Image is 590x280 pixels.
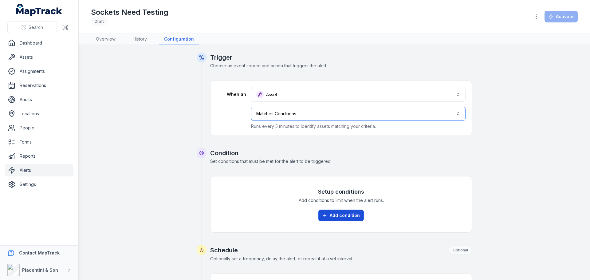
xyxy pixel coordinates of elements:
a: Locations [5,108,73,120]
button: Asset [251,87,466,102]
a: MapTrack [16,4,62,16]
p: Runs every 5 minutes to identify assets matching your criteria. [251,123,466,129]
div: Optional [449,246,472,255]
a: Overview [91,34,120,45]
a: Dashboard [5,37,73,49]
h2: Trigger [210,53,472,62]
button: Matches Conditions [251,107,466,121]
span: Add conditions to limit when the alert runs. [299,197,384,203]
button: Add condition [318,210,364,221]
div: Draft [91,17,108,26]
span: Set conditions that must be met for the alert to be triggered. [210,159,332,164]
span: Search [29,24,43,30]
h2: Condition [210,149,472,157]
a: History [128,34,152,45]
a: Forms [5,136,73,148]
a: Assignments [5,65,73,77]
a: Settings [5,178,73,191]
a: Reports [5,150,73,162]
strong: Contact MapTrack [19,250,60,255]
span: Optionally set a frequency, delay the alert, or repeat it at a set interval. [210,256,353,261]
a: Configuration [159,34,199,45]
strong: Piacentini & Son [22,267,58,273]
a: Reservations [5,79,73,92]
a: Alerts [5,164,73,176]
a: People [5,122,73,134]
a: Assets [5,51,73,63]
h1: Sockets Need Testing [91,7,168,17]
h3: Setup conditions [318,187,364,196]
span: Choose an event source and action that triggers the alert. [210,63,327,68]
label: When an [217,91,246,97]
a: Audits [5,93,73,106]
button: Search [7,22,57,33]
h2: Schedule [210,246,472,255]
